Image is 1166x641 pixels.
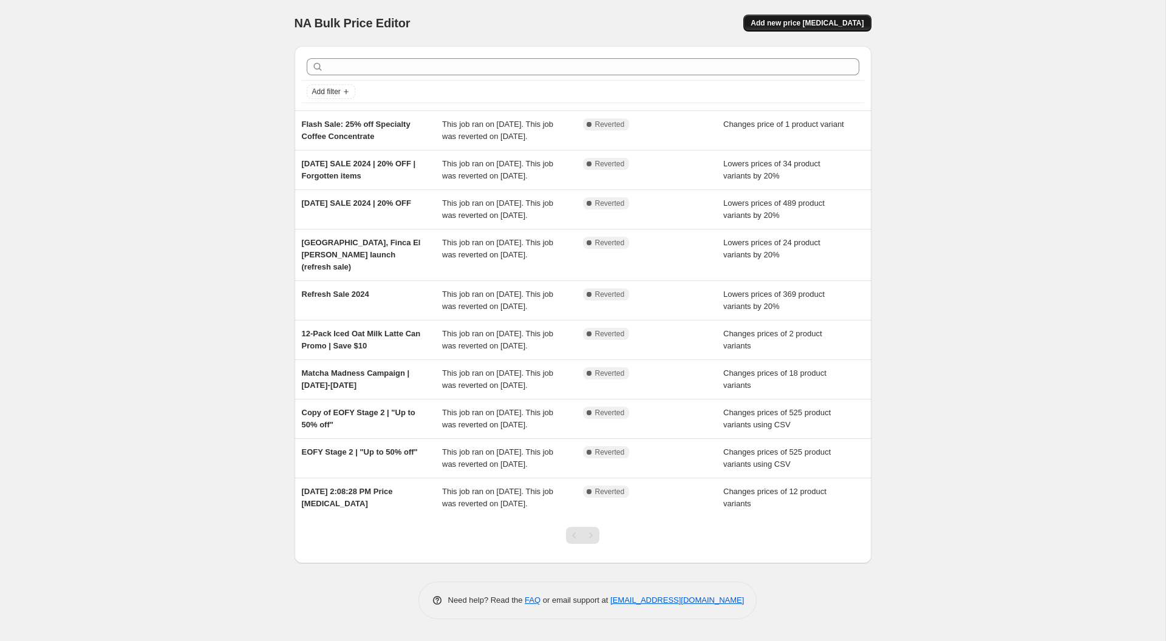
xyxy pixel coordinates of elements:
span: This job ran on [DATE]. This job was reverted on [DATE]. [442,238,553,259]
span: This job ran on [DATE]. This job was reverted on [DATE]. [442,487,553,508]
span: Refresh Sale 2024 [302,290,369,299]
span: Changes prices of 12 product variants [723,487,827,508]
span: Reverted [595,447,625,457]
span: Need help? Read the [448,595,525,605]
span: This job ran on [DATE]. This job was reverted on [DATE]. [442,329,553,350]
span: [DATE] SALE 2024 | 20% OFF [302,198,411,208]
span: [DATE] SALE 2024 | 20% OFF | Forgotten items [302,159,416,180]
span: Changes prices of 525 product variants using CSV [723,408,831,429]
span: 12-Pack Iced Oat Milk Latte Can Promo | Save $10 [302,329,421,350]
span: Reverted [595,159,625,169]
span: Reverted [595,198,625,208]
span: Reverted [595,120,625,129]
a: FAQ [525,595,540,605]
span: This job ran on [DATE]. This job was reverted on [DATE]. [442,368,553,390]
span: Flash Sale: 25% off Specialty Coffee Concentrate [302,120,411,141]
span: Lowers prices of 369 product variants by 20% [723,290,825,311]
span: This job ran on [DATE]. This job was reverted on [DATE]. [442,198,553,220]
span: This job ran on [DATE]. This job was reverted on [DATE]. [442,159,553,180]
span: Reverted [595,329,625,339]
span: Reverted [595,290,625,299]
span: or email support at [540,595,610,605]
span: Reverted [595,487,625,497]
span: Matcha Madness Campaign | [DATE]-[DATE] [302,368,410,390]
span: This job ran on [DATE]. This job was reverted on [DATE]. [442,408,553,429]
span: Changes price of 1 product variant [723,120,844,129]
span: Reverted [595,408,625,418]
span: Reverted [595,368,625,378]
span: Changes prices of 525 product variants using CSV [723,447,831,469]
span: This job ran on [DATE]. This job was reverted on [DATE]. [442,447,553,469]
span: [GEOGRAPHIC_DATA], Finca El [PERSON_NAME] launch (refresh sale) [302,238,421,271]
span: This job ran on [DATE]. This job was reverted on [DATE]. [442,120,553,141]
span: Lowers prices of 34 product variants by 20% [723,159,820,180]
span: Add filter [312,87,341,97]
span: Lowers prices of 24 product variants by 20% [723,238,820,259]
span: NA Bulk Price Editor [295,16,411,30]
nav: Pagination [566,527,599,544]
span: Changes prices of 2 product variants [723,329,822,350]
span: Changes prices of 18 product variants [723,368,827,390]
a: [EMAIL_ADDRESS][DOMAIN_NAME] [610,595,744,605]
span: Add new price [MEDICAL_DATA] [751,18,864,28]
button: Add filter [307,84,355,99]
span: Lowers prices of 489 product variants by 20% [723,198,825,220]
span: Copy of EOFY Stage 2 | "Up to 50% off" [302,408,415,429]
span: EOFY Stage 2 | "Up to 50% off" [302,447,418,456]
button: Add new price [MEDICAL_DATA] [743,15,871,32]
span: This job ran on [DATE]. This job was reverted on [DATE]. [442,290,553,311]
span: [DATE] 2:08:28 PM Price [MEDICAL_DATA] [302,487,393,508]
span: Reverted [595,238,625,248]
